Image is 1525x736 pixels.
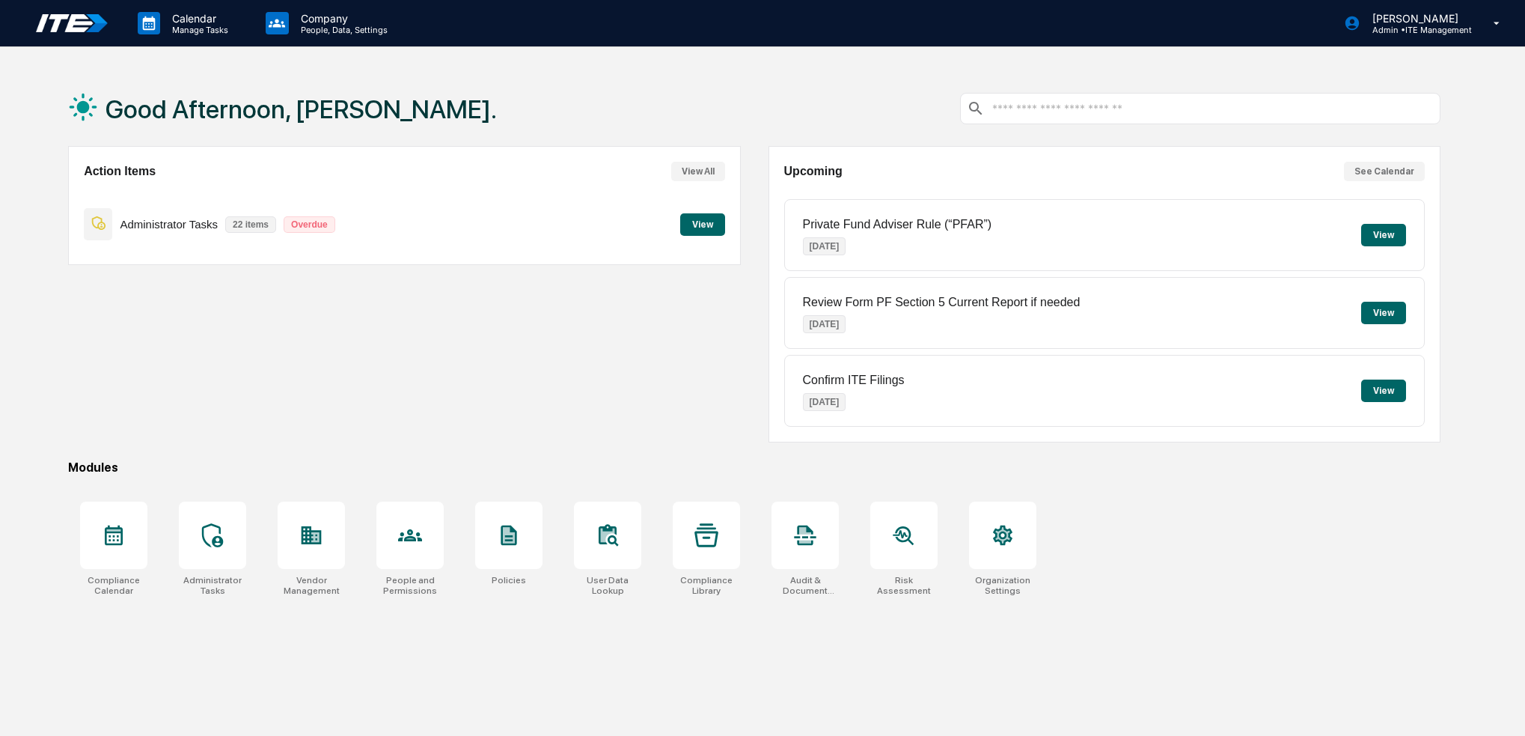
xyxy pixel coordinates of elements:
button: View [1361,380,1406,402]
p: Confirm ITE Filings [803,374,905,387]
div: Compliance Library [673,575,740,596]
p: Review Form PF Section 5 Current Report if needed [803,296,1081,309]
p: 22 items [225,216,276,233]
p: Manage Tasks [160,25,236,35]
button: View [1361,224,1406,246]
div: Modules [68,460,1440,475]
div: User Data Lookup [574,575,641,596]
img: logo [36,14,108,33]
button: See Calendar [1344,162,1425,181]
div: Administrator Tasks [179,575,246,596]
p: Calendar [160,12,236,25]
p: Company [289,12,395,25]
div: Audit & Document Logs [771,575,839,596]
h2: Upcoming [784,165,843,178]
button: View [680,213,725,236]
p: Admin • ITE Management [1360,25,1472,35]
div: Vendor Management [278,575,345,596]
p: People, Data, Settings [289,25,395,35]
p: Overdue [284,216,335,233]
div: Policies [492,575,526,586]
button: View [1361,302,1406,324]
div: Organization Settings [969,575,1036,596]
p: [DATE] [803,315,846,333]
a: View [680,216,725,231]
div: People and Permissions [376,575,444,596]
h1: Good Afternoon, [PERSON_NAME]. [106,94,497,124]
p: Administrator Tasks [120,218,218,231]
p: [DATE] [803,237,846,255]
div: Compliance Calendar [80,575,147,596]
p: [PERSON_NAME] [1360,12,1472,25]
h2: Action Items [84,165,156,178]
p: Private Fund Adviser Rule (“PFAR”) [803,218,992,231]
p: [DATE] [803,393,846,411]
button: View All [671,162,725,181]
div: Risk Assessment [870,575,938,596]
